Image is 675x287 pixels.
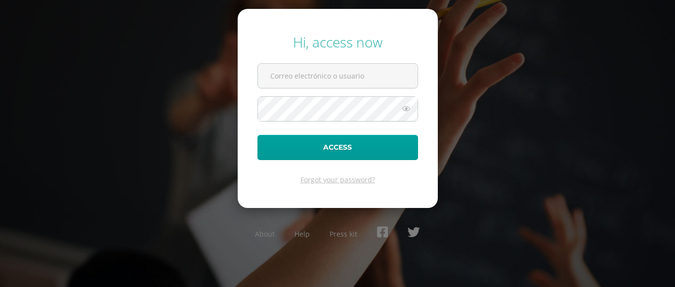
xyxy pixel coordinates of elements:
div: Hi, access now [257,33,418,51]
button: Access [257,135,418,160]
a: Forgot your password? [300,175,375,184]
a: Press kit [330,229,357,239]
input: Correo electrónico o usuario [258,64,418,88]
a: About [255,229,275,239]
a: Help [295,229,310,239]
